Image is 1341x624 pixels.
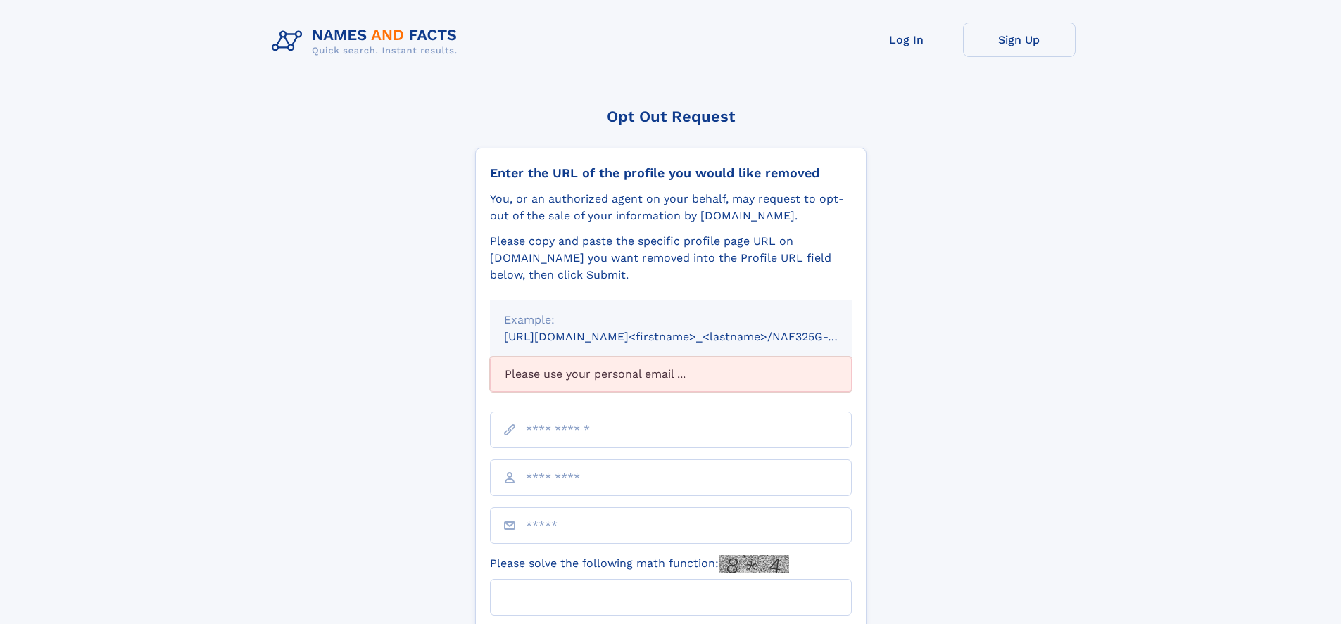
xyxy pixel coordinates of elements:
a: Sign Up [963,23,1076,57]
div: You, or an authorized agent on your behalf, may request to opt-out of the sale of your informatio... [490,191,852,224]
a: Log In [850,23,963,57]
label: Please solve the following math function: [490,555,789,573]
div: Example: [504,312,838,329]
img: Logo Names and Facts [266,23,469,61]
div: Please copy and paste the specific profile page URL on [DOMAIN_NAME] you want removed into the Pr... [490,233,852,284]
div: Opt Out Request [475,108,867,125]
div: Please use your personal email ... [490,357,852,392]
div: Enter the URL of the profile you would like removed [490,165,852,181]
small: [URL][DOMAIN_NAME]<firstname>_<lastname>/NAF325G-xxxxxxxx [504,330,879,343]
